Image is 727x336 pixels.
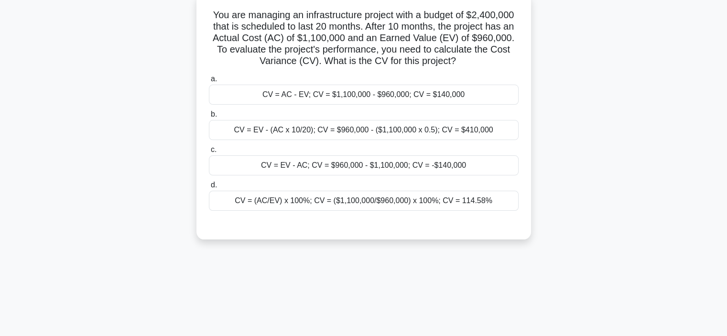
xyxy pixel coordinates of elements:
div: CV = (AC/EV) x 100%; CV = ($1,100,000/$960,000) x 100%; CV = 114.58% [209,191,519,211]
div: CV = EV - AC; CV = $960,000 - $1,100,000; CV = -$140,000 [209,155,519,175]
span: c. [211,145,217,153]
div: CV = EV - (AC x 10/20); CV = $960,000 - ($1,100,000 x 0.5); CV = $410,000 [209,120,519,140]
h5: You are managing an infrastructure project with a budget of $2,400,000 that is scheduled to last ... [208,9,520,67]
span: d. [211,181,217,189]
div: CV = AC - EV; CV = $1,100,000 - $960,000; CV = $140,000 [209,85,519,105]
span: b. [211,110,217,118]
span: a. [211,75,217,83]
